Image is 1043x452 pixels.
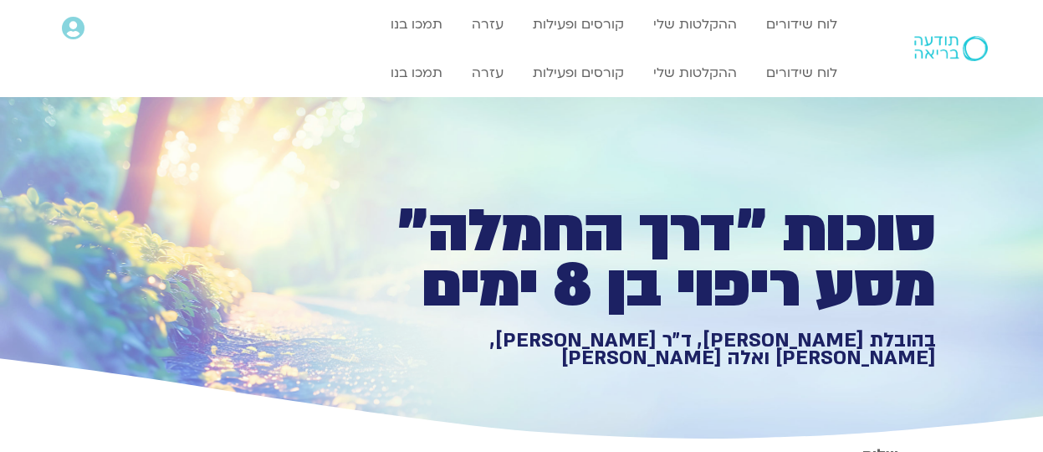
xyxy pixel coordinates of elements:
a: עזרה [463,8,512,40]
a: תמכו בנו [382,8,451,40]
a: לוח שידורים [758,8,846,40]
h1: סוכות ״דרך החמלה״ מסע ריפוי בן 8 ימים [356,204,936,314]
a: ההקלטות שלי [645,57,745,89]
img: תודעה בריאה [914,36,988,61]
a: עזרה [463,57,512,89]
a: תמכו בנו [382,57,451,89]
h1: בהובלת [PERSON_NAME], ד״ר [PERSON_NAME], [PERSON_NAME] ואלה [PERSON_NAME] [356,331,936,367]
a: קורסים ופעילות [524,8,632,40]
a: קורסים ופעילות [524,57,632,89]
a: ההקלטות שלי [645,8,745,40]
a: לוח שידורים [758,57,846,89]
